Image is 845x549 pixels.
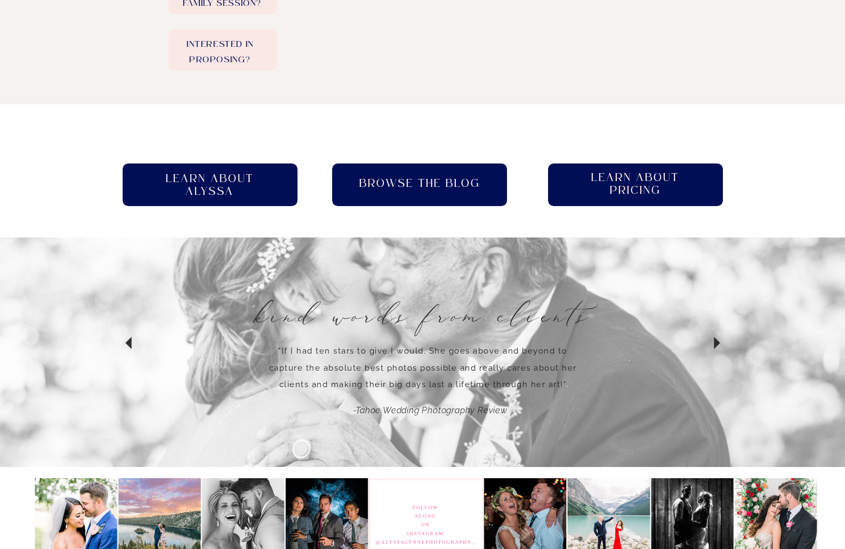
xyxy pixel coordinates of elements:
[157,173,263,197] a: Learn About Alyssa
[166,37,275,63] a: Interested in Proposing?
[347,177,493,191] a: Browse the blog
[368,503,483,535] h3: follow along on instagram @AlyssaLynnePhotography_
[266,343,580,378] p: "If I had ten stars to give I would. She goes above and beyond to capture the absolute best photo...
[582,171,689,199] a: Learn About pricing
[353,401,511,411] p: -Tahoe Wedding Photography Review
[255,294,591,353] h3: Kind Words from Clients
